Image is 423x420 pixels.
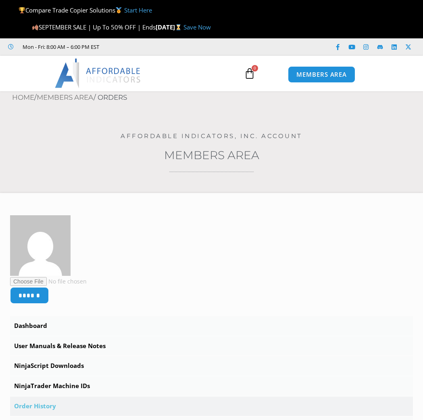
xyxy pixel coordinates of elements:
a: NinjaScript Downloads [10,356,413,376]
a: User Manuals & Release Notes [10,336,413,356]
strong: [DATE] [156,23,183,31]
img: 🏆 [19,7,25,13]
a: Order History [10,397,413,416]
a: Home [12,93,34,101]
a: NinjaTrader Machine IDs [10,376,413,396]
iframe: Customer reviews powered by Trustpilot [103,43,224,51]
a: 0 [232,62,267,85]
img: 🍂 [32,24,38,30]
img: 24b01cdd5a67d5df54e0cd2aba648eccc424c632ff12d636cec44867d2d85049 [10,215,71,276]
a: MEMBERS AREA [288,66,355,83]
span: 0 [252,65,258,71]
nav: Breadcrumb [12,91,423,104]
img: LogoAI [55,59,142,88]
a: Members Area [37,93,94,101]
a: Save Now [183,23,211,31]
a: Start Here [124,6,152,14]
span: Compare Trade Copier Solutions [19,6,152,14]
span: Mon - Fri: 8:00 AM – 6:00 PM EST [21,42,99,52]
img: 🥇 [116,7,122,13]
span: MEMBERS AREA [296,71,347,78]
a: Members Area [164,148,259,162]
img: ⌛ [175,24,181,30]
a: Dashboard [10,316,413,336]
a: Affordable Indicators, Inc. Account [121,132,302,140]
span: SEPTEMBER SALE | Up To 50% OFF | Ends [31,23,155,31]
